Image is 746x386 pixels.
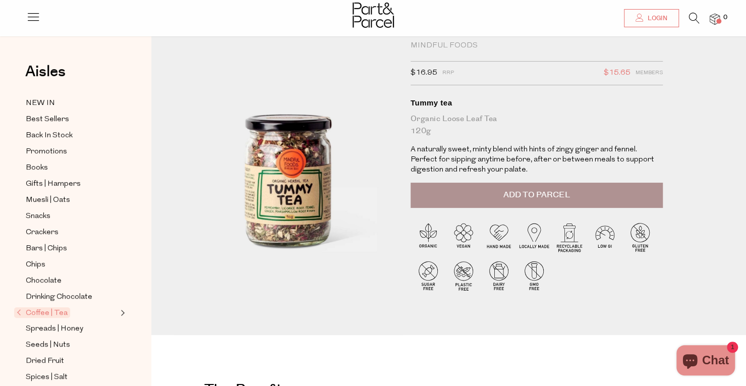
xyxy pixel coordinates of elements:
img: P_P-ICONS-Live_Bec_V11_Dairy_Free.svg [481,258,517,293]
span: Best Sellers [26,114,69,126]
span: Coffee | Tea [14,307,70,318]
a: Snacks [26,210,118,223]
a: Chips [26,258,118,271]
a: Muesli | Oats [26,194,118,206]
span: Spices | Salt [26,371,68,383]
span: 0 [721,13,730,22]
span: $15.65 [604,67,630,80]
span: Seeds | Nuts [26,339,70,351]
span: Add to Parcel [503,189,569,201]
a: Back In Stock [26,129,118,142]
a: Bars | Chips [26,242,118,255]
button: Add to Parcel [411,183,663,208]
img: P_P-ICONS-Live_Bec_V11_Plastic_Free.svg [446,258,481,293]
span: Bars | Chips [26,243,67,255]
img: P_P-ICONS-Live_Bec_V11_Organic.svg [411,219,446,255]
a: Coffee | Tea [17,307,118,319]
a: 0 [710,14,720,24]
span: Muesli | Oats [26,194,70,206]
span: Chocolate [26,275,62,287]
img: P_P-ICONS-Live_Bec_V11_Recyclable_Packaging.svg [552,219,587,255]
div: Tummy tea [411,98,663,108]
span: Promotions [26,146,67,158]
span: Back In Stock [26,130,73,142]
span: Dried Fruit [26,355,64,367]
span: Gifts | Hampers [26,178,81,190]
span: Aisles [25,61,66,83]
a: Chocolate [26,274,118,287]
span: RRP [442,67,454,80]
a: Login [624,9,679,27]
span: NEW IN [26,97,55,109]
span: Spreads | Honey [26,323,83,335]
button: Expand/Collapse Coffee | Tea [118,307,125,319]
a: Seeds | Nuts [26,339,118,351]
a: Dried Fruit [26,355,118,367]
p: A naturally sweet, minty blend with hints of zingy ginger and fennel. Perfect for sipping anytime... [411,145,663,175]
span: $16.95 [411,67,437,80]
img: Tummy tea [182,41,395,293]
div: Organic Loose Leaf Tea 120g [411,113,663,137]
a: Books [26,161,118,174]
a: Spreads | Honey [26,322,118,335]
img: P_P-ICONS-Live_Bec_V11_Gluten_Free.svg [622,219,658,255]
a: Spices | Salt [26,371,118,383]
a: Drinking Chocolate [26,291,118,303]
span: Crackers [26,227,59,239]
a: Promotions [26,145,118,158]
img: P_P-ICONS-Live_Bec_V11_Low_Gi.svg [587,219,622,255]
a: NEW IN [26,97,118,109]
img: P_P-ICONS-Live_Bec_V11_Handmade.svg [481,219,517,255]
div: Mindful Foods [411,41,663,51]
span: Chips [26,259,45,271]
inbox-online-store-chat: Shopify online store chat [673,345,738,378]
span: Snacks [26,210,50,223]
span: Books [26,162,48,174]
span: Members [636,67,663,80]
a: Aisles [25,64,66,89]
span: Drinking Chocolate [26,291,92,303]
img: Part&Parcel [353,3,394,28]
a: Gifts | Hampers [26,178,118,190]
span: Login [645,14,667,23]
img: P_P-ICONS-Live_Bec_V11_Vegan.svg [446,219,481,255]
img: P_P-ICONS-Live_Bec_V11_Locally_Made_2.svg [517,219,552,255]
img: P_P-ICONS-Live_Bec_V11_GMO_Free.svg [517,258,552,293]
img: P_P-ICONS-Live_Bec_V11_Sugar_Free.svg [411,258,446,293]
a: Crackers [26,226,118,239]
a: Best Sellers [26,113,118,126]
